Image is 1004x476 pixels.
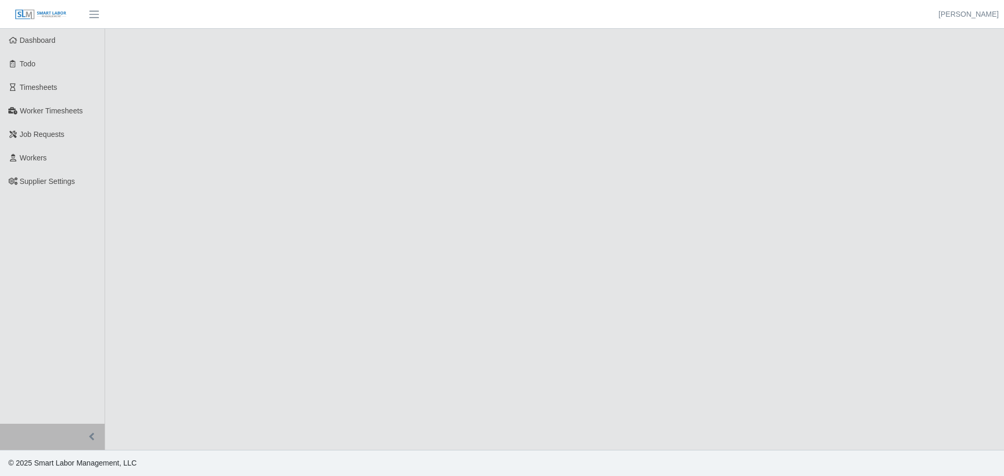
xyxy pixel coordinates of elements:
[939,9,999,20] a: [PERSON_NAME]
[20,130,65,138] span: Job Requests
[20,83,58,91] span: Timesheets
[8,459,136,467] span: © 2025 Smart Labor Management, LLC
[20,36,56,44] span: Dashboard
[20,154,47,162] span: Workers
[20,107,83,115] span: Worker Timesheets
[15,9,67,20] img: SLM Logo
[20,60,36,68] span: Todo
[20,177,75,185] span: Supplier Settings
